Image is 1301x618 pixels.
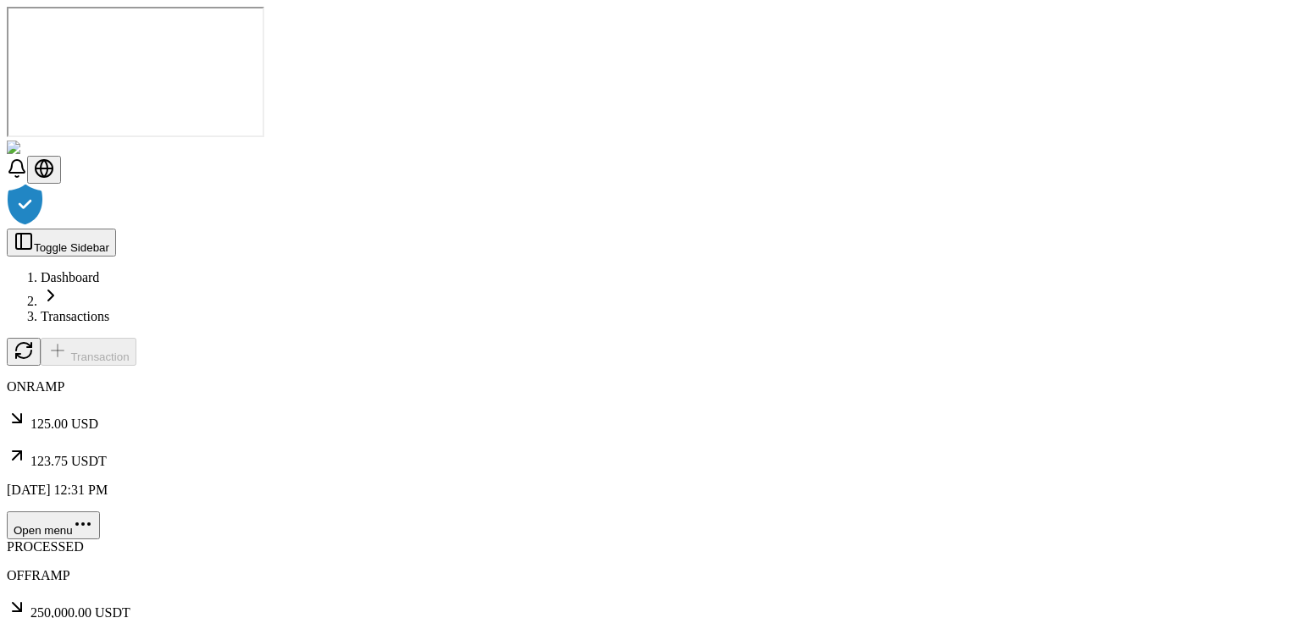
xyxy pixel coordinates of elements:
p: [DATE] 12:31 PM [7,483,1294,498]
div: PROCESSED [7,539,1294,555]
nav: breadcrumb [7,270,1294,324]
span: Toggle Sidebar [34,241,109,254]
p: 123.75 USDT [7,445,1294,469]
span: Open menu [14,524,73,537]
button: Transaction [41,338,136,366]
p: 125.00 USD [7,408,1294,432]
p: OFFRAMP [7,568,1294,583]
button: Open menu [7,511,100,539]
p: ONRAMP [7,379,1294,395]
a: Transactions [41,309,109,323]
span: Transaction [70,350,129,363]
a: Dashboard [41,270,99,284]
img: ShieldPay Logo [7,141,108,156]
button: Toggle Sidebar [7,229,116,257]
